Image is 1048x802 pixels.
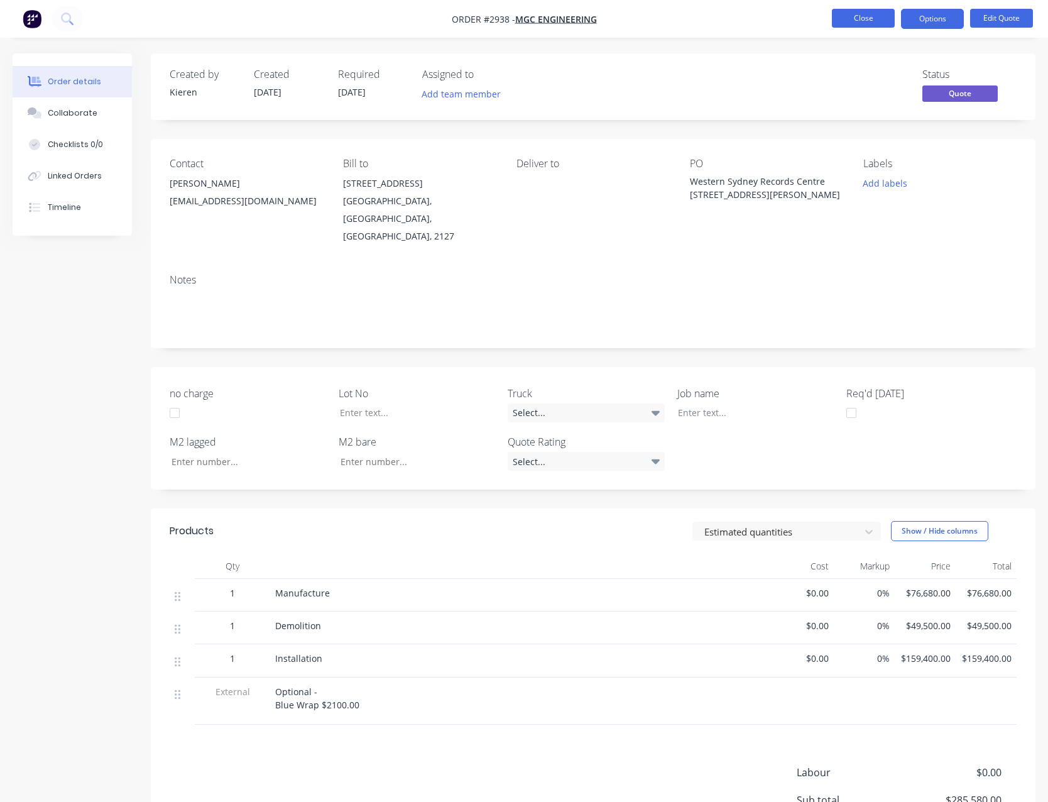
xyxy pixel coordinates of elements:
[961,619,1012,632] span: $49,500.00
[891,521,988,541] button: Show / Hide columns
[170,274,1017,286] div: Notes
[200,685,265,698] span: External
[516,158,670,170] div: Deliver to
[839,619,890,632] span: 0%
[275,686,359,711] span: Optional - Blue Wrap $2100.00
[961,586,1012,600] span: $76,680.00
[690,158,843,170] div: PO
[343,158,496,170] div: Bill to
[170,524,214,539] div: Products
[415,85,508,102] button: Add team member
[170,175,323,192] div: [PERSON_NAME]
[515,13,597,25] a: MGC Engineering
[254,69,323,80] div: Created
[677,386,834,401] label: Job name
[195,554,270,579] div: Qty
[839,652,890,665] span: 0%
[48,107,97,119] div: Collaborate
[690,175,843,201] div: Western Sydney Records Centre [STREET_ADDRESS][PERSON_NAME]
[48,139,103,150] div: Checklists 0/0
[170,192,323,210] div: [EMAIL_ADDRESS][DOMAIN_NAME]
[856,175,914,192] button: Add labels
[778,652,829,665] span: $0.00
[170,386,327,401] label: no charge
[422,85,508,102] button: Add team member
[48,202,81,213] div: Timeline
[797,765,909,780] span: Labour
[339,434,496,449] label: M2 bare
[338,86,366,98] span: [DATE]
[343,192,496,245] div: [GEOGRAPHIC_DATA], [GEOGRAPHIC_DATA], [GEOGRAPHIC_DATA], 2127
[48,170,102,182] div: Linked Orders
[961,652,1012,665] span: $159,400.00
[230,652,235,665] span: 1
[778,619,829,632] span: $0.00
[170,434,327,449] label: M2 lagged
[508,404,665,422] div: Select...
[956,554,1017,579] div: Total
[452,13,515,25] span: Order #2938 -
[13,66,132,97] button: Order details
[338,69,407,80] div: Required
[161,452,327,471] input: Enter number...
[275,587,330,599] span: Manufacture
[343,175,496,245] div: [STREET_ADDRESS][GEOGRAPHIC_DATA], [GEOGRAPHIC_DATA], [GEOGRAPHIC_DATA], 2127
[834,554,895,579] div: Markup
[508,434,665,449] label: Quote Rating
[23,9,41,28] img: Factory
[778,586,829,600] span: $0.00
[13,97,132,129] button: Collaborate
[13,129,132,160] button: Checklists 0/0
[170,175,323,215] div: [PERSON_NAME][EMAIL_ADDRESS][DOMAIN_NAME]
[508,452,665,471] div: Select...
[230,619,235,632] span: 1
[48,76,101,87] div: Order details
[832,9,895,28] button: Close
[901,9,964,29] button: Options
[909,765,1002,780] span: $0.00
[170,69,239,80] div: Created by
[170,85,239,99] div: Kieren
[970,9,1033,28] button: Edit Quote
[900,652,951,665] span: $159,400.00
[339,386,496,401] label: Lot No
[900,586,951,600] span: $76,680.00
[895,554,956,579] div: Price
[922,85,998,101] span: Quote
[330,452,496,471] input: Enter number...
[13,192,132,223] button: Timeline
[170,158,323,170] div: Contact
[13,160,132,192] button: Linked Orders
[508,386,665,401] label: Truck
[773,554,834,579] div: Cost
[846,386,1003,401] label: Req'd [DATE]
[900,619,951,632] span: $49,500.00
[863,158,1017,170] div: Labels
[839,586,890,600] span: 0%
[422,69,548,80] div: Assigned to
[343,175,496,192] div: [STREET_ADDRESS]
[275,652,322,664] span: Installation
[922,69,1017,80] div: Status
[275,620,321,632] span: Demolition
[230,586,235,600] span: 1
[254,86,281,98] span: [DATE]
